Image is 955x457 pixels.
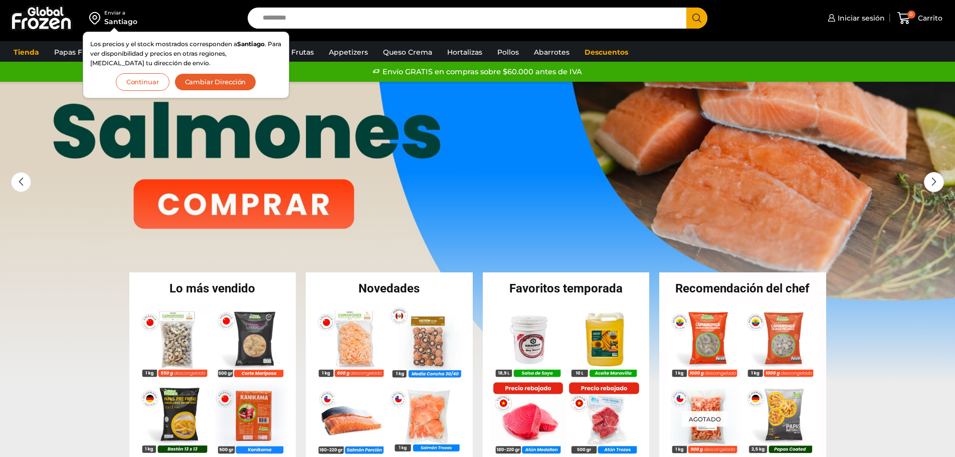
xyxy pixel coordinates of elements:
[483,282,650,294] h2: Favoritos temporada
[9,43,44,62] a: Tienda
[324,43,373,62] a: Appetizers
[835,13,885,23] span: Iniciar sesión
[895,7,945,30] a: 0 Carrito
[89,10,104,27] img: address-field-icon.svg
[825,8,885,28] a: Iniciar sesión
[529,43,575,62] a: Abarrotes
[682,411,728,427] p: Agotado
[90,39,282,68] p: Los precios y el stock mostrados corresponden a . Para ver disponibilidad y precios en otras regi...
[174,73,257,91] button: Cambiar Dirección
[116,73,169,91] button: Continuar
[237,40,265,48] strong: Santiago
[492,43,524,62] a: Pollos
[104,10,137,17] div: Enviar a
[11,172,31,192] div: Previous slide
[924,172,944,192] div: Next slide
[49,43,103,62] a: Papas Fritas
[686,8,707,29] button: Search button
[915,13,942,23] span: Carrito
[129,282,296,294] h2: Lo más vendido
[104,17,137,27] div: Santiago
[306,282,473,294] h2: Novedades
[659,282,826,294] h2: Recomendación del chef
[442,43,487,62] a: Hortalizas
[580,43,633,62] a: Descuentos
[907,11,915,19] span: 0
[378,43,437,62] a: Queso Crema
